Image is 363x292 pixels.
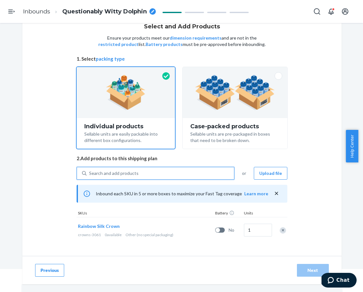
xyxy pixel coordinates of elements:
span: 2. Add products to this shipping plan [77,155,287,162]
button: Previous [35,264,64,277]
p: Once you've selected your packing type, you can choose to search and add products or Import produ... [10,232,144,268]
div: Sellable units are pre-packaged in boxes that need to be broken down. [190,130,279,144]
img: case-pack.59cecea509d18c883b923b81aeac6d0b.png [195,75,275,110]
button: Open Navigation [5,5,18,18]
div: SKUs [77,210,214,217]
span: crowns-3061 [78,232,101,237]
p: This article covers how to Import products through a spreadsheet when creating a shipping plan. [10,32,144,50]
span: No [229,227,241,233]
button: Upload file [254,167,287,180]
span: 1. Select [77,56,287,62]
span: We only support a maximum of 1000 products per shipping plan created in Seller Portal, and 3000 p... [10,122,143,156]
button: Open account menu [339,5,352,18]
button: Learn more [244,191,268,197]
div: Inbound each SKU in 5 or more boxes to maximize your Fast Tag coverage [77,185,287,203]
span: Rainbow Silk Crown [78,223,120,229]
div: Individual products [84,123,168,130]
div: Remove Item [280,227,286,234]
div: Other (no special packaging) [78,232,213,237]
span: or [242,170,246,176]
span: 0 available [105,232,122,237]
h1: Import Products [10,59,144,72]
h2: Overview [10,78,144,90]
button: Open notifications [325,5,337,18]
div: Units [243,210,271,217]
img: individual-pack.facf35554cb0f1810c75b2bd6df2d64e.png [106,75,146,110]
button: packing type [96,56,125,62]
div: Battery [214,210,243,217]
button: Help Center [346,130,358,162]
button: Rainbow Silk Crown [78,223,120,229]
iframe: Opens a widget where you can chat to one of our agents [321,273,357,289]
a: Inbounds [23,8,50,15]
button: dimension requirements [170,35,222,41]
div: Next [302,267,323,273]
input: Quantity [244,224,272,236]
button: close [273,190,280,197]
strong: Upload File [18,260,46,267]
div: Sellable units are easily packable into different box configurations. [84,130,168,144]
h1: Select and Add Products [144,24,220,30]
p: First, you must select Case-packed products or Individual products, depending on what you send in... [10,167,144,222]
div: 599 How to Bulk Upload Products [10,13,144,24]
button: restricted product [98,41,139,48]
button: Next [297,264,329,277]
button: Open Search Box [311,5,323,18]
div: Search and add products [89,170,139,176]
ol: breadcrumbs [18,2,161,21]
a: Case-Pack vs. Individual Product [18,195,95,202]
p: When you create an inbound, the first screen will ask you to Select and add products. On this ste... [10,93,144,157]
div: Case-packed products [190,123,279,130]
p: Ensure your products meet our and are not in the list. must be pre-approved before inbounding. [98,35,266,48]
span: Questionably Witty Dolphin [62,8,147,16]
button: Battery products [146,41,183,48]
a: . [37,214,38,221]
